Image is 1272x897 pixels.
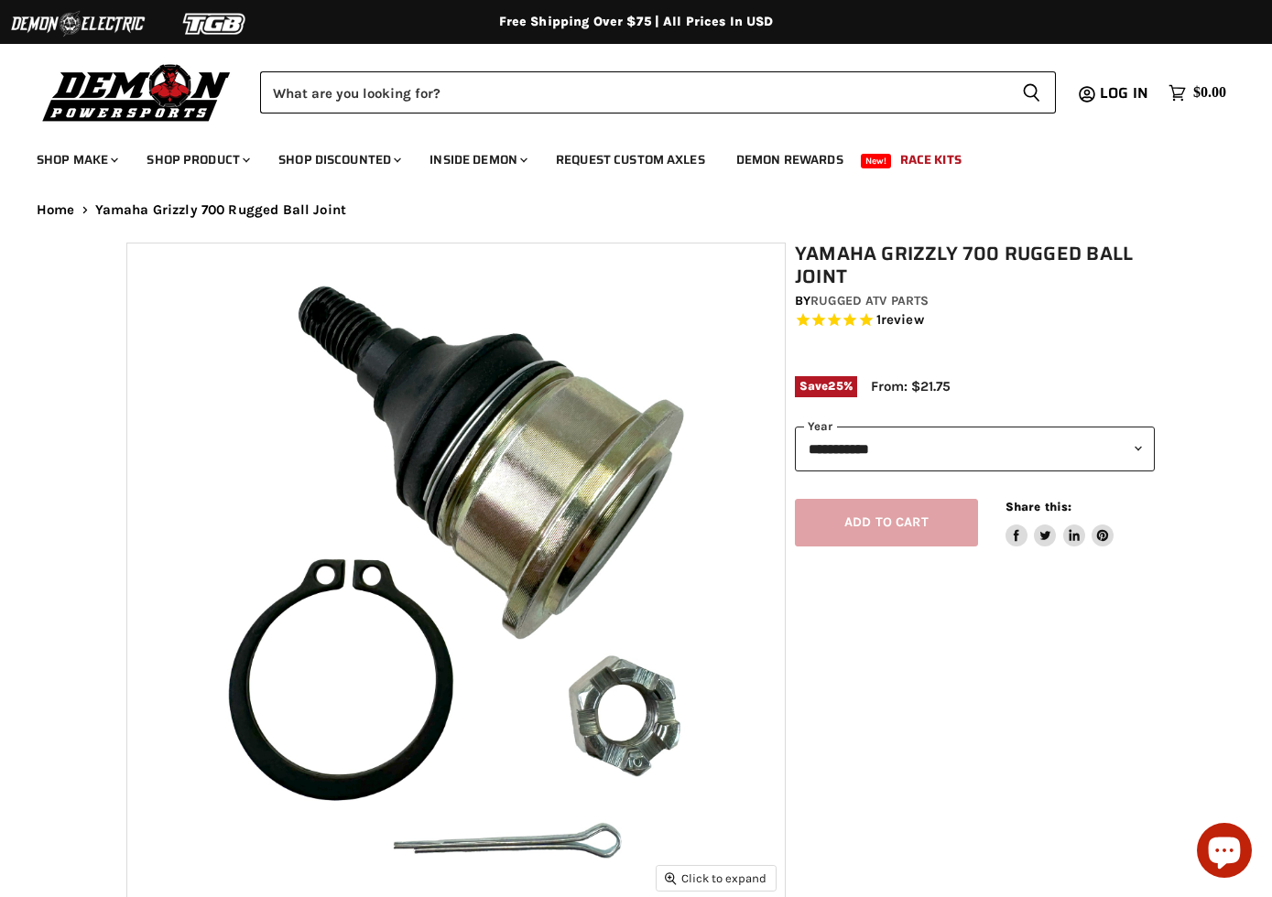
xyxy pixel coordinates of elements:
select: year [795,427,1155,471]
a: $0.00 [1159,80,1235,106]
inbox-online-store-chat: Shopify online store chat [1191,823,1257,882]
span: Log in [1100,81,1148,104]
span: 25 [828,379,843,393]
button: Search [1007,71,1056,113]
a: Log in [1092,85,1159,102]
span: New! [861,154,892,168]
a: Shop Product [133,141,261,178]
a: Shop Discounted [265,141,412,178]
span: review [881,312,924,329]
span: Yamaha Grizzly 700 Rugged Ball Joint [95,202,346,218]
a: Request Custom Axles [542,141,719,178]
div: by [795,291,1155,311]
span: From: $21.75 [871,378,951,394]
aside: Share this: [1006,499,1114,547]
span: Click to expand [665,871,766,885]
span: Save % [795,376,857,396]
img: Demon Powersports [37,59,237,124]
a: Inside Demon [416,141,538,178]
form: Product [260,71,1056,113]
img: Demon Electric Logo 2 [9,6,147,41]
a: Shop Make [23,141,129,178]
a: Home [37,202,75,218]
span: $0.00 [1193,84,1226,102]
span: Share this: [1006,500,1071,513]
h1: Yamaha Grizzly 700 Rugged Ball Joint [795,243,1155,288]
span: Rated 5.0 out of 5 stars 1 reviews [795,311,1155,330]
span: 1 reviews [876,312,924,329]
a: Rugged ATV Parts [810,293,929,308]
a: Demon Rewards [723,141,857,178]
ul: Main menu [23,134,1222,178]
button: Click to expand [657,866,776,891]
img: TGB Logo 2 [147,6,284,41]
input: Search [260,71,1007,113]
a: Race Kits [886,141,975,178]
